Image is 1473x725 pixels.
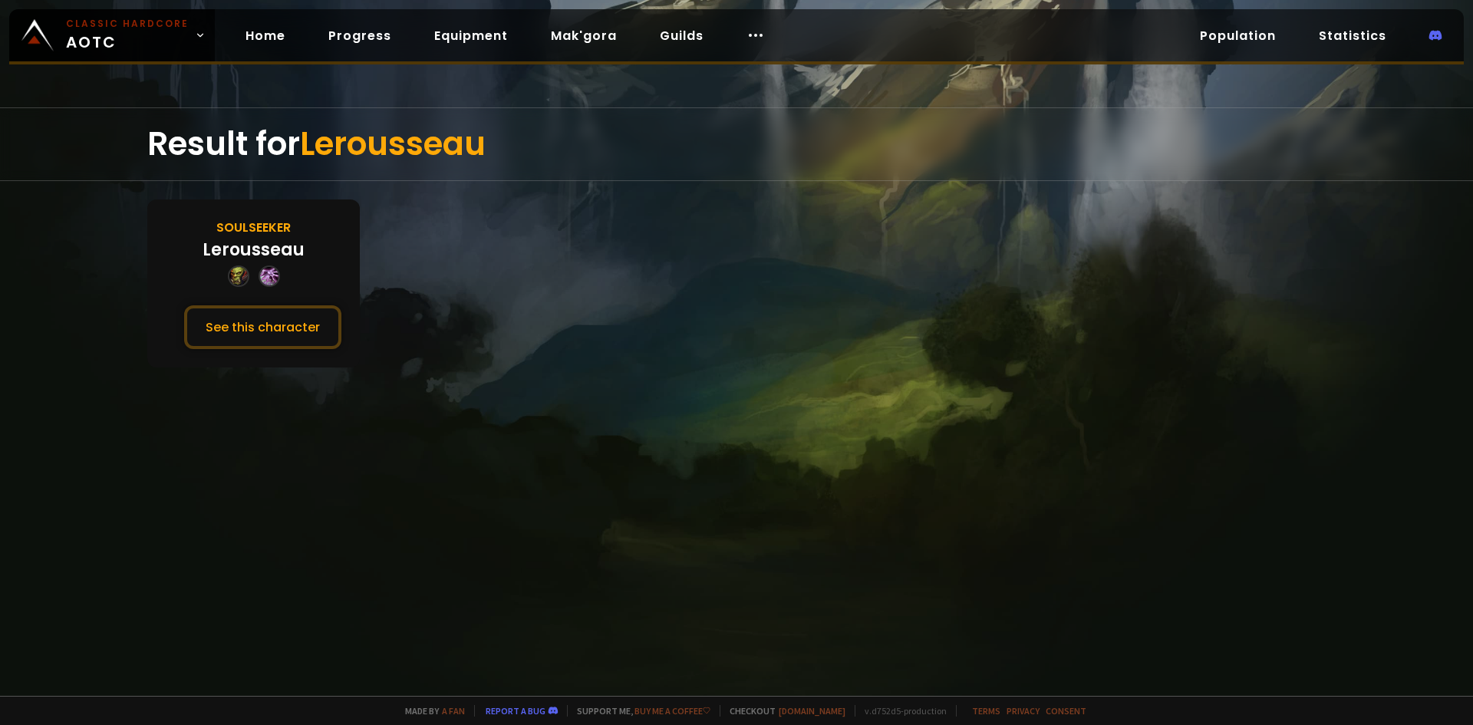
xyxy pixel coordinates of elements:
[972,705,1000,717] a: Terms
[300,121,486,166] span: Lerousseau
[779,705,845,717] a: [DOMAIN_NAME]
[66,17,189,31] small: Classic Hardcore
[486,705,545,717] a: Report a bug
[184,305,341,349] button: See this character
[396,705,465,717] span: Made by
[1307,20,1399,51] a: Statistics
[422,20,520,51] a: Equipment
[66,17,189,54] span: AOTC
[9,9,215,61] a: Classic HardcoreAOTC
[442,705,465,717] a: a fan
[147,108,1326,180] div: Result for
[720,705,845,717] span: Checkout
[634,705,710,717] a: Buy me a coffee
[567,705,710,717] span: Support me,
[1188,20,1288,51] a: Population
[855,705,947,717] span: v. d752d5 - production
[539,20,629,51] a: Mak'gora
[203,237,305,262] div: Lerousseau
[233,20,298,51] a: Home
[1046,705,1086,717] a: Consent
[216,218,291,237] div: Soulseeker
[648,20,716,51] a: Guilds
[316,20,404,51] a: Progress
[1007,705,1040,717] a: Privacy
